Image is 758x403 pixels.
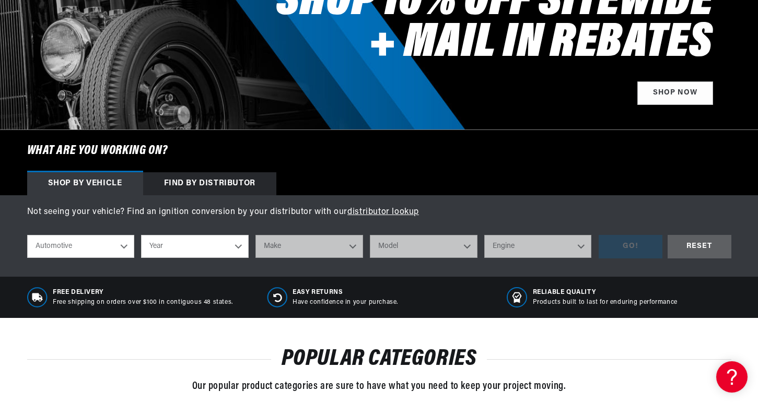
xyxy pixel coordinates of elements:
[27,235,135,258] select: Ride Type
[27,172,143,195] div: Shop by vehicle
[668,235,731,258] div: RESET
[1,130,757,172] h6: What are you working on?
[27,349,731,369] h2: POPULAR CATEGORIES
[293,288,398,297] span: Easy Returns
[293,298,398,307] p: Have confidence in your purchase.
[533,288,678,297] span: RELIABLE QUALITY
[143,172,276,195] div: Find by Distributor
[53,298,233,307] p: Free shipping on orders over $100 in contiguous 48 states.
[53,288,233,297] span: Free Delivery
[637,81,713,105] a: Shop Now
[27,206,731,219] p: Not seeing your vehicle? Find an ignition conversion by your distributor with our
[484,235,592,258] select: Engine
[370,235,477,258] select: Model
[255,235,363,258] select: Make
[141,235,249,258] select: Year
[533,298,678,307] p: Products built to last for enduring performance
[192,381,566,392] span: Our popular product categories are sure to have what you need to keep your project moving.
[347,208,419,216] a: distributor lookup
